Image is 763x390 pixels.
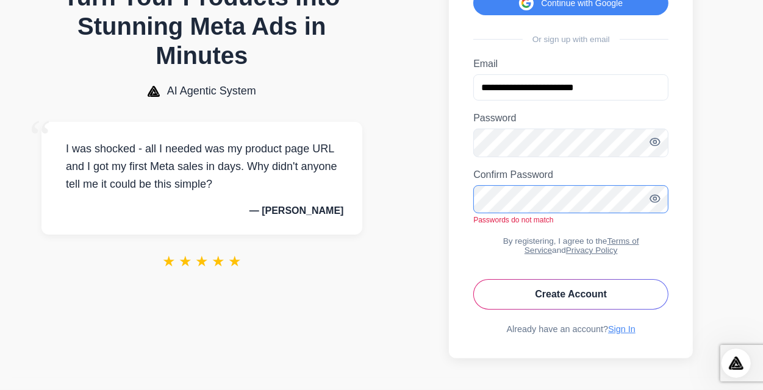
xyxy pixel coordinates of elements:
[722,349,751,378] iframe: Intercom live chat
[29,110,51,165] span: “
[473,279,668,310] button: Create Account
[473,216,668,224] div: Passwords do not match
[473,35,668,44] div: Or sign up with email
[162,253,176,270] span: ★
[60,140,344,193] p: I was shocked - all I needed was my product page URL and I got my first Meta sales in days. Why d...
[473,169,668,180] label: Confirm Password
[60,205,344,216] p: — [PERSON_NAME]
[566,246,618,255] a: Privacy Policy
[649,136,661,150] button: Toggle password visibility
[608,324,636,334] a: Sign In
[473,58,668,69] label: Email
[473,113,668,124] label: Password
[212,253,225,270] span: ★
[195,253,209,270] span: ★
[167,85,256,97] span: AI Agentic System
[525,236,639,255] a: Terms of Service
[473,324,668,334] div: Already have an account?
[228,253,242,270] span: ★
[179,253,192,270] span: ★
[148,86,160,97] img: AI Agentic System Logo
[473,236,668,255] div: By registering, I agree to the and
[649,193,661,207] button: Toggle password visibility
